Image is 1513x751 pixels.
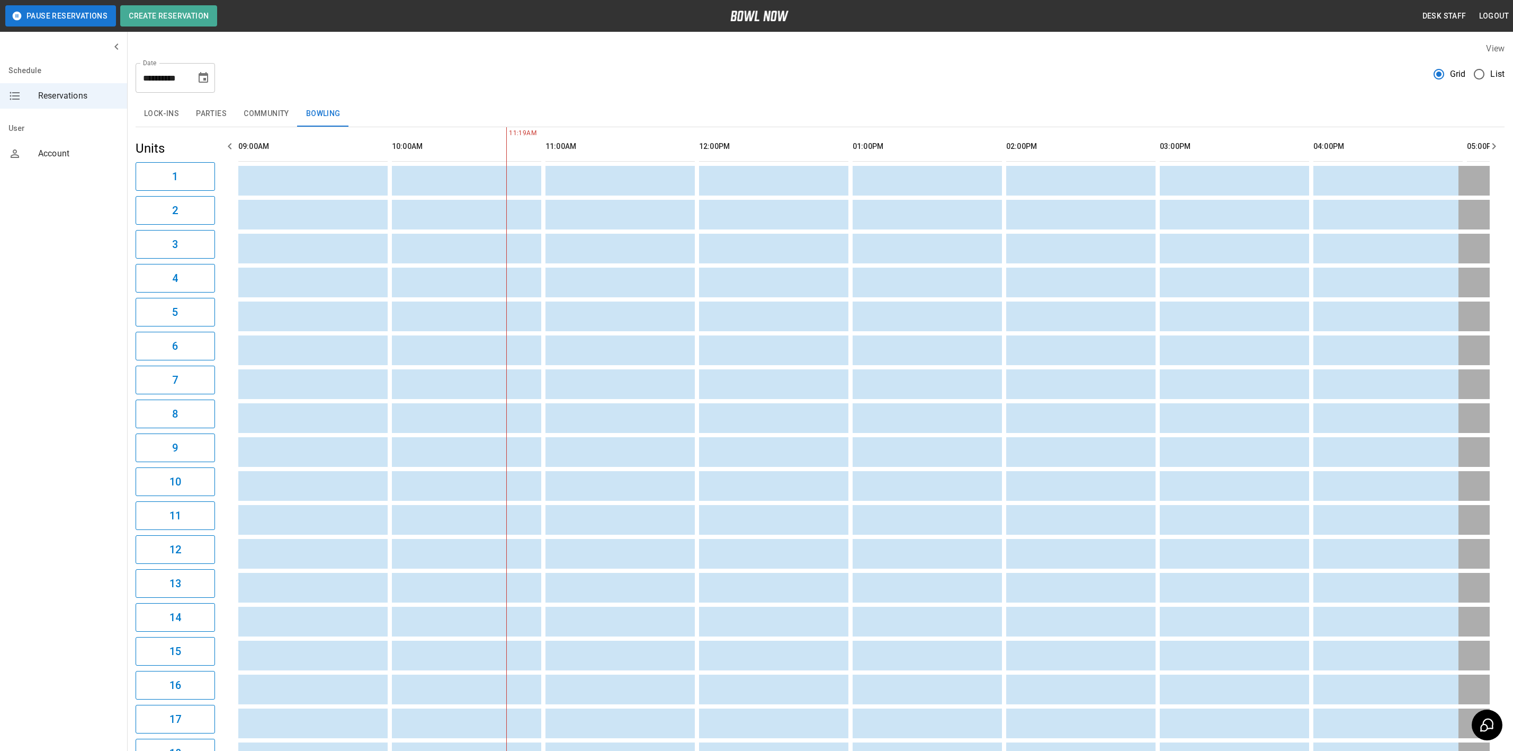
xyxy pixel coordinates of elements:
[136,637,215,666] button: 15
[172,439,178,456] h6: 9
[136,140,215,157] h5: Units
[1475,6,1513,26] button: Logout
[169,575,181,592] h6: 13
[169,473,181,490] h6: 10
[172,270,178,287] h6: 4
[392,131,541,162] th: 10:00AM
[172,168,178,185] h6: 1
[169,541,181,558] h6: 12
[120,5,217,26] button: Create Reservation
[5,5,116,26] button: Pause Reservations
[238,131,388,162] th: 09:00AM
[169,609,181,626] h6: 14
[136,264,215,293] button: 4
[136,196,215,225] button: 2
[169,677,181,694] h6: 16
[1450,68,1466,81] span: Grid
[136,230,215,259] button: 3
[136,535,215,564] button: 12
[136,366,215,394] button: 7
[136,332,215,360] button: 6
[699,131,848,162] th: 12:00PM
[136,162,215,191] button: 1
[187,101,235,127] button: Parties
[172,338,178,355] h6: 6
[136,400,215,428] button: 8
[298,101,349,127] button: Bowling
[169,711,181,728] h6: 17
[1490,68,1505,81] span: List
[193,67,214,89] button: Choose date, selected date is Aug 27, 2025
[38,147,119,160] span: Account
[38,90,119,102] span: Reservations
[136,434,215,462] button: 9
[172,405,178,422] h6: 8
[235,101,298,127] button: Community
[172,372,178,388] h6: 7
[136,298,215,326] button: 5
[136,603,215,632] button: 14
[1418,6,1471,26] button: Desk Staff
[136,705,215,734] button: 17
[136,671,215,700] button: 16
[730,11,789,21] img: logo
[136,501,215,530] button: 11
[172,202,178,219] h6: 2
[136,467,215,496] button: 10
[1486,43,1505,54] label: View
[136,101,187,127] button: Lock-ins
[169,643,181,660] h6: 15
[172,304,178,321] h6: 5
[136,569,215,598] button: 13
[545,131,695,162] th: 11:00AM
[169,507,181,524] h6: 11
[172,236,178,253] h6: 3
[506,128,509,139] span: 11:19AM
[136,101,1505,127] div: inventory tabs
